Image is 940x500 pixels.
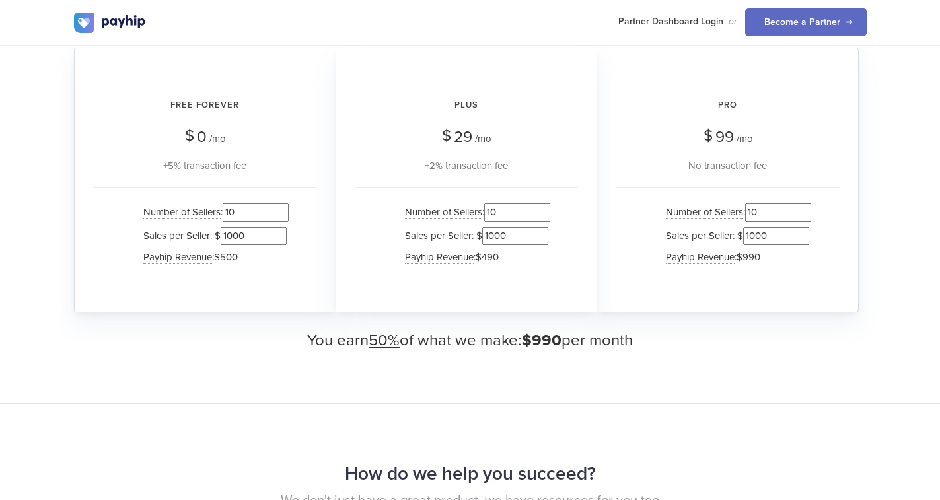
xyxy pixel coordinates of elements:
[454,127,472,147] span: 29
[522,331,561,350] span: $990
[143,206,221,219] span: Number of Sellers
[74,456,867,491] h2: How do we help you succeed?
[137,201,289,224] li: :
[398,225,550,248] li: : $
[737,251,760,263] span: $990
[74,332,867,349] h3: You earn of what we make: per month
[405,251,474,264] span: Payhip Revenue
[209,133,226,145] span: /mo
[659,225,811,248] li: : $
[355,158,578,174] div: +2% transaction fee
[442,122,451,150] span: $
[715,127,734,147] span: 99
[704,122,713,150] span: $
[93,158,317,174] div: +5% transaction fee
[398,201,550,224] li: :
[355,88,578,123] h2: Plus
[143,251,212,264] span: Payhip Revenue
[143,230,210,242] span: Sales per Seller
[185,122,194,150] span: $
[666,230,733,242] span: Sales per Seller
[93,88,317,123] h2: Free Forever
[616,88,840,123] h2: Pro
[659,201,811,224] li: :
[197,127,207,147] span: 0
[745,8,867,36] a: Become a Partner
[214,251,238,263] span: $500
[137,225,289,248] li: : $
[398,248,550,267] li: :
[659,248,811,267] li: :
[737,133,753,145] span: /mo
[616,158,840,174] div: No transaction fee
[74,13,147,33] img: logo.svg
[137,248,289,267] li: :
[666,206,743,219] span: Number of Sellers
[476,251,499,263] span: $490
[405,230,472,242] span: Sales per Seller
[405,206,482,219] span: Number of Sellers
[475,133,491,145] span: /mo
[369,331,400,350] u: 50%
[666,251,735,264] span: Payhip Revenue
